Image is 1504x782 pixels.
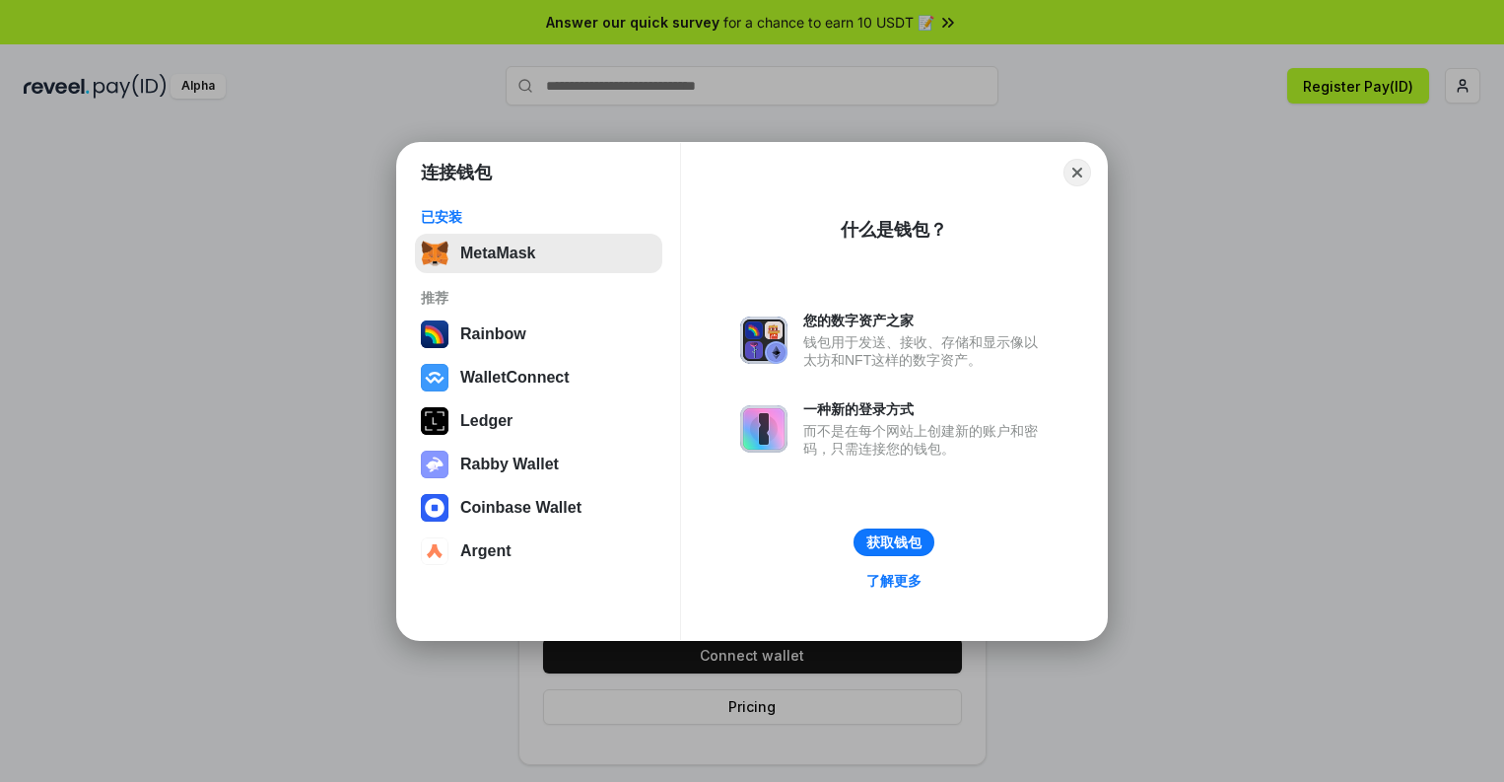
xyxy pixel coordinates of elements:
div: Argent [460,542,512,560]
a: 了解更多 [855,568,933,594]
div: 一种新的登录方式 [803,400,1048,418]
button: Rabby Wallet [415,445,662,484]
div: 推荐 [421,289,656,307]
button: Close [1063,159,1091,186]
img: svg+xml,%3Csvg%20fill%3D%22none%22%20height%3D%2233%22%20viewBox%3D%220%200%2035%2033%22%20width%... [421,240,448,267]
div: 什么是钱包？ [841,218,947,242]
button: Coinbase Wallet [415,488,662,528]
div: Coinbase Wallet [460,499,581,517]
button: WalletConnect [415,358,662,397]
button: Ledger [415,401,662,441]
div: 已安装 [421,208,656,226]
div: 钱包用于发送、接收、存储和显示像以太坊和NFT这样的数字资产。 [803,333,1048,369]
div: Ledger [460,412,513,430]
div: Rabby Wallet [460,456,559,473]
button: Argent [415,532,662,571]
div: MetaMask [460,245,535,262]
div: 您的数字资产之家 [803,312,1048,329]
button: 获取钱包 [854,529,934,556]
img: svg+xml,%3Csvg%20xmlns%3D%22http%3A%2F%2Fwww.w3.org%2F2000%2Fsvg%22%20fill%3D%22none%22%20viewBox... [421,451,448,478]
div: Rainbow [460,325,526,343]
img: svg+xml,%3Csvg%20width%3D%2228%22%20height%3D%2228%22%20viewBox%3D%220%200%2028%2028%22%20fill%3D... [421,537,448,565]
div: 获取钱包 [866,533,922,551]
img: svg+xml,%3Csvg%20xmlns%3D%22http%3A%2F%2Fwww.w3.org%2F2000%2Fsvg%22%20fill%3D%22none%22%20viewBox... [740,317,787,364]
div: WalletConnect [460,369,570,387]
div: 了解更多 [866,572,922,590]
div: 而不是在每个网站上创建新的账户和密码，只需连接您的钱包。 [803,422,1048,458]
button: Rainbow [415,315,662,354]
img: svg+xml,%3Csvg%20xmlns%3D%22http%3A%2F%2Fwww.w3.org%2F2000%2Fsvg%22%20fill%3D%22none%22%20viewBox... [740,405,787,453]
h1: 连接钱包 [421,161,492,184]
button: MetaMask [415,234,662,273]
img: svg+xml,%3Csvg%20xmlns%3D%22http%3A%2F%2Fwww.w3.org%2F2000%2Fsvg%22%20width%3D%2228%22%20height%3... [421,407,448,435]
img: svg+xml,%3Csvg%20width%3D%2228%22%20height%3D%2228%22%20viewBox%3D%220%200%2028%2028%22%20fill%3D... [421,494,448,522]
img: svg+xml,%3Csvg%20width%3D%2228%22%20height%3D%2228%22%20viewBox%3D%220%200%2028%2028%22%20fill%3D... [421,364,448,391]
img: svg+xml,%3Csvg%20width%3D%22120%22%20height%3D%22120%22%20viewBox%3D%220%200%20120%20120%22%20fil... [421,320,448,348]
